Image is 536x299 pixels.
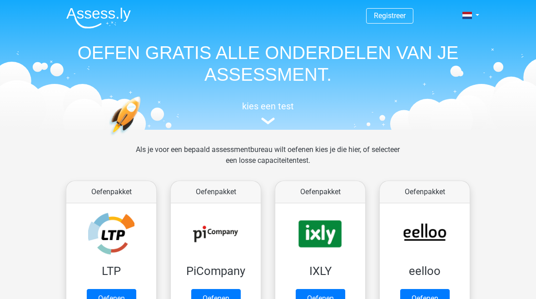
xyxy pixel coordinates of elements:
[261,118,275,124] img: assessment
[374,11,406,20] a: Registreer
[66,7,131,29] img: Assessly
[59,42,477,85] h1: OEFEN GRATIS ALLE ONDERDELEN VAN JE ASSESSMENT.
[59,101,477,112] h5: kies een test
[59,101,477,125] a: kies een test
[129,144,407,177] div: Als je voor een bepaald assessmentbureau wilt oefenen kies je die hier, of selecteer een losse ca...
[109,96,176,178] img: oefenen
